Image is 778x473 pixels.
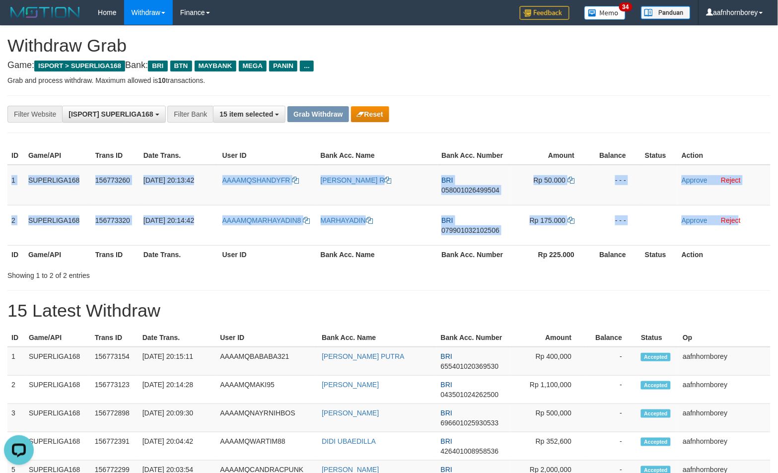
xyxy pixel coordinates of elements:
th: Bank Acc. Name [317,245,438,264]
h1: Withdraw Grab [7,36,771,56]
th: Game/API [25,329,91,347]
th: Game/API [24,245,91,264]
button: Reset [351,106,389,122]
th: Action [678,146,771,165]
span: AAAAMQSHANDYFR [222,176,290,184]
th: Amount [510,329,587,347]
a: Approve [682,216,707,224]
a: [PERSON_NAME] R [321,176,392,184]
td: SUPERLIGA168 [25,347,91,376]
span: PANIN [269,61,297,71]
th: Bank Acc. Name [318,329,436,347]
th: Bank Acc. Number [437,146,512,165]
a: [PERSON_NAME] [322,409,379,417]
td: - [586,404,637,432]
th: Bank Acc. Number [437,329,510,347]
span: 156773320 [95,216,130,224]
th: ID [7,146,24,165]
span: MAYBANK [195,61,236,71]
td: 156773123 [91,376,139,404]
button: Open LiveChat chat widget [4,4,34,34]
span: BRI [441,352,452,360]
td: 156773154 [91,347,139,376]
img: MOTION_logo.png [7,5,83,20]
span: [DATE] 20:14:42 [143,216,194,224]
th: Op [679,329,771,347]
td: 2 [7,376,25,404]
td: SUPERLIGA168 [24,165,91,205]
button: [ISPORT] SUPERLIGA168 [62,106,165,123]
td: aafnhornborey [679,432,771,461]
td: 2 [7,205,24,245]
h1: 15 Latest Withdraw [7,301,771,321]
td: [DATE] 20:09:30 [139,404,216,432]
a: Reject [721,216,741,224]
span: Accepted [641,438,671,446]
td: SUPERLIGA168 [24,205,91,245]
a: MARHAYADIN [321,216,373,224]
a: [PERSON_NAME] PUTRA [322,352,404,360]
button: Grab Withdraw [287,106,349,122]
td: Rp 1,100,000 [510,376,587,404]
span: BRI [148,61,167,71]
td: aafnhornborey [679,404,771,432]
td: SUPERLIGA168 [25,376,91,404]
a: Approve [682,176,707,184]
th: Rp 225.000 [512,245,589,264]
td: - [586,376,637,404]
span: Accepted [641,409,671,418]
td: [DATE] 20:14:28 [139,376,216,404]
button: 15 item selected [213,106,285,123]
td: Rp 500,000 [510,404,587,432]
span: 15 item selected [219,110,273,118]
th: Status [641,146,678,165]
span: BRI [441,409,452,417]
td: aafnhornborey [679,347,771,376]
td: Rp 400,000 [510,347,587,376]
span: Copy 655401020369530 to clipboard [441,362,499,370]
span: BRI [441,381,452,389]
span: AAAAMQMARHAYADIN8 [222,216,301,224]
td: - - - [589,205,641,245]
td: 156772391 [91,432,139,461]
th: Status [641,245,678,264]
div: Filter Website [7,106,62,123]
td: 156772898 [91,404,139,432]
span: Copy 079901032102506 to clipboard [441,226,499,234]
th: Balance [589,245,641,264]
th: Action [678,245,771,264]
img: Button%20Memo.svg [584,6,626,20]
span: 156773260 [95,176,130,184]
th: Date Trans. [139,329,216,347]
h4: Game: Bank: [7,61,771,70]
td: AAAAMQNAYRNIHBOS [216,404,318,432]
th: User ID [218,146,317,165]
span: BRI [441,176,453,184]
th: Status [637,329,679,347]
span: Copy 058001026499504 to clipboard [441,186,499,194]
a: Reject [721,176,741,184]
td: Rp 352,600 [510,432,587,461]
span: Copy 043501024262500 to clipboard [441,391,499,399]
th: Balance [586,329,637,347]
th: ID [7,245,24,264]
th: Trans ID [91,245,140,264]
span: [ISPORT] SUPERLIGA168 [69,110,153,118]
td: aafnhornborey [679,376,771,404]
span: 34 [619,2,633,11]
th: Game/API [24,146,91,165]
th: User ID [216,329,318,347]
th: Trans ID [91,146,140,165]
span: Copy 696601025930533 to clipboard [441,419,499,427]
td: SUPERLIGA168 [25,432,91,461]
span: Rp 175.000 [530,216,566,224]
td: AAAAMQBABABA321 [216,347,318,376]
span: [DATE] 20:13:42 [143,176,194,184]
td: AAAAMQWARTIM88 [216,432,318,461]
td: AAAAMQMAKI95 [216,376,318,404]
th: Date Trans. [140,245,218,264]
td: 3 [7,404,25,432]
td: - [586,347,637,376]
a: DIDI UBAEDILLA [322,437,376,445]
span: Copy 426401008958536 to clipboard [441,447,499,455]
